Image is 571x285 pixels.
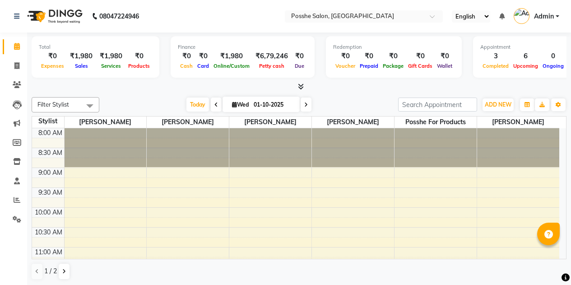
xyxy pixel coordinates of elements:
span: ADD NEW [485,101,511,108]
span: Posshe for products [395,117,477,128]
div: ₹0 [292,51,307,61]
div: ₹0 [381,51,406,61]
div: 6 [511,51,540,61]
img: logo [23,4,85,29]
div: ₹0 [126,51,152,61]
img: Admin [514,8,529,24]
span: Wed [230,101,251,108]
div: Stylist [32,117,64,126]
span: 1 / 2 [44,266,57,276]
div: ₹0 [435,51,455,61]
input: Search Appointment [398,98,477,112]
div: ₹1,980 [96,51,126,61]
div: Redemption [333,43,455,51]
div: ₹6,79,246 [252,51,292,61]
span: [PERSON_NAME] [312,117,394,128]
span: Prepaid [357,63,381,69]
div: 9:00 AM [37,168,64,178]
input: 2025-10-01 [251,98,296,112]
div: ₹1,980 [211,51,252,61]
span: Due [292,63,306,69]
span: Completed [480,63,511,69]
div: 10:30 AM [33,228,64,237]
button: ADD NEW [483,98,514,111]
span: Card [195,63,211,69]
span: [PERSON_NAME] [147,117,229,128]
span: Package [381,63,406,69]
div: 8:30 AM [37,148,64,158]
span: Gift Cards [406,63,435,69]
div: ₹0 [39,51,66,61]
div: Finance [178,43,307,51]
span: Products [126,63,152,69]
span: [PERSON_NAME] [477,117,559,128]
div: ₹1,980 [66,51,96,61]
span: [PERSON_NAME] [65,117,147,128]
div: Total [39,43,152,51]
div: ₹0 [195,51,211,61]
div: 8:00 AM [37,128,64,138]
div: 9:30 AM [37,188,64,197]
span: Cash [178,63,195,69]
div: 10:00 AM [33,208,64,217]
span: Ongoing [540,63,566,69]
span: Online/Custom [211,63,252,69]
div: ₹0 [178,51,195,61]
div: 0 [540,51,566,61]
span: [PERSON_NAME] [229,117,311,128]
span: Filter Stylist [37,101,69,108]
span: Today [186,98,209,112]
span: Wallet [435,63,455,69]
span: Sales [73,63,90,69]
span: Services [99,63,123,69]
div: ₹0 [333,51,357,61]
div: 3 [480,51,511,61]
div: ₹0 [357,51,381,61]
div: 11:00 AM [33,248,64,257]
div: ₹0 [406,51,435,61]
span: Voucher [333,63,357,69]
iframe: chat widget [533,249,562,276]
span: Expenses [39,63,66,69]
b: 08047224946 [99,4,139,29]
span: Petty cash [257,63,287,69]
span: Upcoming [511,63,540,69]
span: Admin [534,12,554,21]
